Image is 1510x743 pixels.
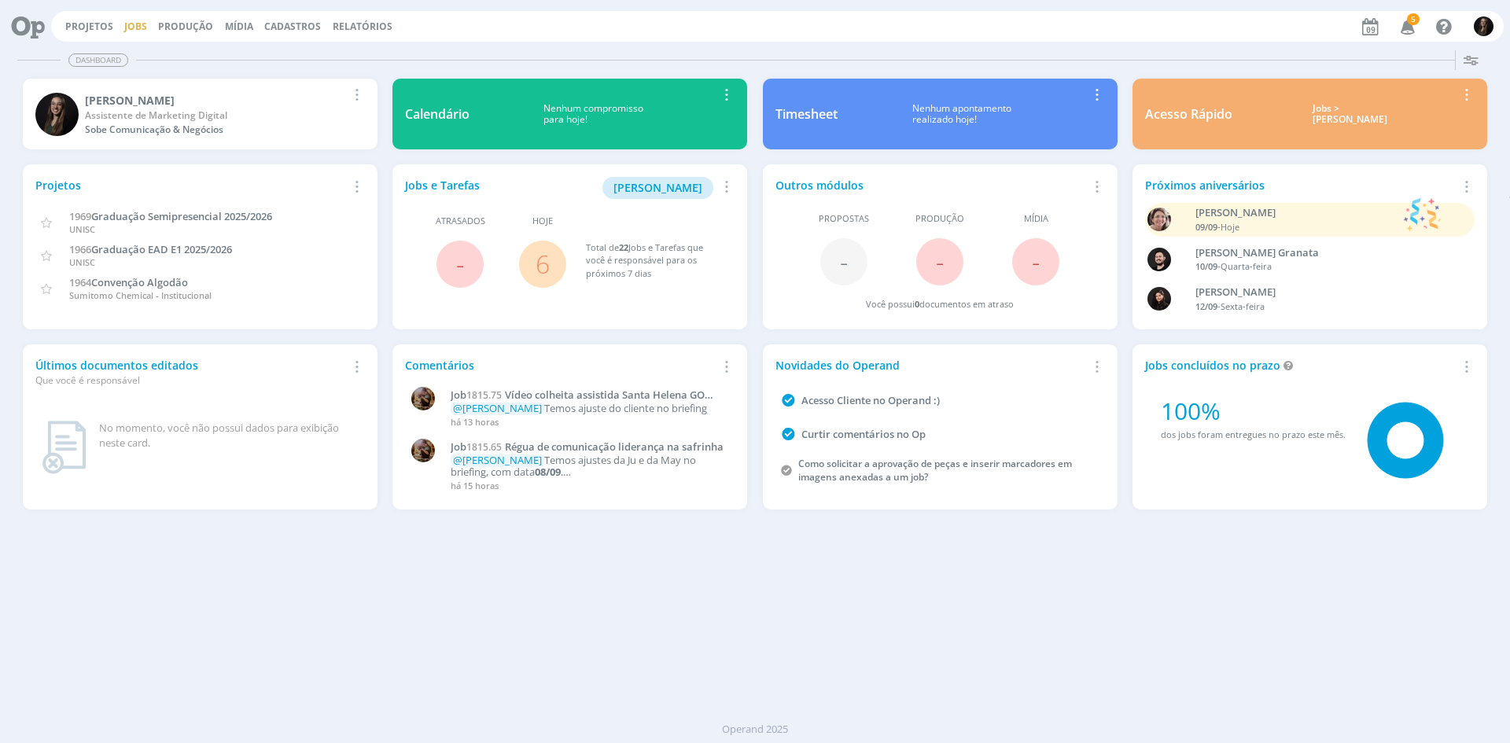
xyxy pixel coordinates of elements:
[91,242,232,256] span: Graduação EAD E1 2025/2026
[61,20,118,33] button: Projetos
[819,212,869,226] span: Propostas
[65,20,113,33] a: Projetos
[453,453,542,467] span: @[PERSON_NAME]
[85,109,347,123] div: Assistente de Marketing Digital
[1145,177,1457,193] div: Próximos aniversários
[411,439,435,462] img: A
[532,215,553,228] span: Hoje
[99,421,359,451] div: No momento, você não possui dados para exibição neste card.
[69,289,212,301] span: Sumitomo Chemical - Institucional
[1161,393,1346,429] div: 100%
[69,223,95,235] span: UNISC
[1145,105,1232,123] div: Acesso Rápido
[602,179,713,194] a: [PERSON_NAME]
[91,209,272,223] span: Graduação Semipresencial 2025/2026
[775,105,838,123] div: Timesheet
[915,212,964,226] span: Produção
[69,256,95,268] span: UNISC
[225,20,253,33] a: Mídia
[536,247,550,281] a: 6
[470,103,716,126] div: Nenhum compromisso para hoje!
[1221,221,1239,233] span: Hoje
[1195,300,1450,314] div: -
[1195,260,1450,274] div: -
[1195,205,1396,221] div: Aline Beatriz Jackisch
[801,393,940,407] a: Acesso Cliente no Operand :)
[1195,245,1450,261] div: Bruno Corralo Granata
[798,457,1072,484] a: Como solicitar a aprovação de peças e inserir marcadores em imagens anexadas a um job?
[1195,221,1396,234] div: -
[451,454,726,479] p: Temos ajustes da Ju e da May no briefing, com data .
[1147,287,1171,311] img: L
[85,123,347,137] div: Sobe Comunicação & Negócios
[1145,357,1457,373] div: Jobs concluídos no prazo
[405,105,470,123] div: Calendário
[602,177,713,199] button: [PERSON_NAME]
[69,208,272,223] a: 1969Graduação Semipresencial 2025/2026
[1161,429,1346,442] div: dos jobs foram entregues no prazo este mês.
[840,245,848,278] span: -
[69,209,91,223] span: 1969
[91,275,188,289] span: Convenção Algodão
[35,177,347,193] div: Projetos
[436,215,485,228] span: Atrasados
[451,388,705,414] span: Vídeo colheita assistida Santa Helena GO P3898
[35,93,79,136] img: N
[35,373,347,388] div: Que você é responsável
[451,416,499,428] span: há 13 horas
[405,357,716,373] div: Comentários
[158,20,213,33] a: Produção
[453,401,542,415] span: @[PERSON_NAME]
[586,241,720,281] div: Total de Jobs e Tarefas que você é responsável para os próximos 7 dias
[220,20,258,33] button: Mídia
[466,440,502,454] span: 1815.65
[23,79,377,149] a: N[PERSON_NAME]Assistente de Marketing DigitalSobe Comunicação & Negócios
[505,440,724,454] span: Régua de comunicação liderança na safrinha
[405,177,716,199] div: Jobs e Tarefas
[1244,103,1457,126] div: Jobs > [PERSON_NAME]
[1195,221,1217,233] span: 09/09
[466,388,502,402] span: 1815.75
[68,53,128,67] span: Dashboard
[456,247,464,281] span: -
[411,387,435,410] img: A
[451,403,726,415] p: Temos ajuste do cliente no briefing
[451,441,726,454] a: Job1815.65Régua de comunicação liderança na safrinha
[1390,13,1423,41] button: 5
[801,427,926,441] a: Curtir comentários no Op
[153,20,218,33] button: Produção
[619,241,628,253] span: 22
[1407,13,1420,25] span: 5
[451,480,499,491] span: há 15 horas
[69,241,232,256] a: 1966Graduação EAD E1 2025/2026
[264,20,321,33] span: Cadastros
[535,465,561,479] strong: 08/09
[35,357,347,388] div: Últimos documentos editados
[1147,248,1171,271] img: B
[1473,13,1494,40] button: N
[1024,212,1048,226] span: Mídia
[1474,17,1493,36] img: N
[1147,208,1171,231] img: A
[1195,285,1450,300] div: Luana da Silva de Andrade
[333,20,392,33] a: Relatórios
[260,20,326,33] button: Cadastros
[69,275,91,289] span: 1964
[1195,300,1217,312] span: 12/09
[85,92,347,109] div: Natalia Gass
[42,421,87,474] img: dashboard_not_found.png
[69,274,188,289] a: 1964Convenção Algodão
[838,103,1087,126] div: Nenhum apontamento realizado hoje!
[775,177,1087,193] div: Outros módulos
[124,20,147,33] a: Jobs
[451,389,726,402] a: Job1815.75Vídeo colheita assistida Santa Helena GO P3898
[1032,245,1040,278] span: -
[1221,300,1265,312] span: Sexta-feira
[1221,260,1272,272] span: Quarta-feira
[69,242,91,256] span: 1966
[328,20,397,33] button: Relatórios
[763,79,1118,149] a: TimesheetNenhum apontamentorealizado hoje!
[1195,260,1217,272] span: 10/09
[613,180,702,195] span: [PERSON_NAME]
[775,357,1087,373] div: Novidades do Operand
